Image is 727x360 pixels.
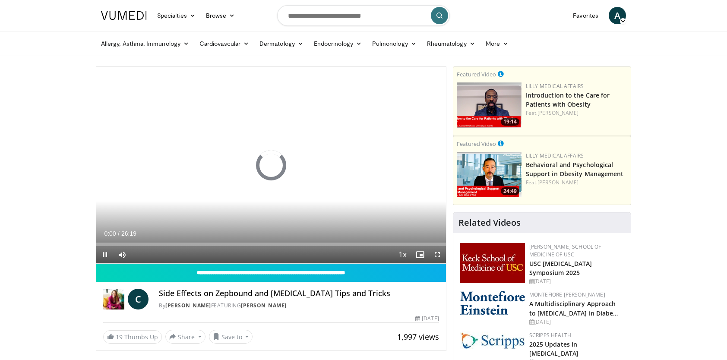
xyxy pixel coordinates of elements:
div: [DATE] [529,318,624,326]
button: Pause [96,246,114,263]
button: Save to [209,330,253,344]
img: 7b941f1f-d101-407a-8bfa-07bd47db01ba.png.150x105_q85_autocrop_double_scale_upscale_version-0.2.jpg [460,243,525,283]
a: 19 Thumbs Up [103,330,162,344]
a: 2025 Updates in [MEDICAL_DATA] [529,340,578,357]
a: USC [MEDICAL_DATA] Symposium 2025 [529,259,592,277]
img: VuMedi Logo [101,11,147,20]
a: Lilly Medical Affairs [526,82,584,90]
a: Allergy, Asthma, Immunology [96,35,194,52]
a: A Multidisciplinary Approach to [MEDICAL_DATA] in Diabe… [529,300,619,317]
img: b0142b4c-93a1-4b58-8f91-5265c282693c.png.150x105_q85_autocrop_double_scale_upscale_version-0.2.png [460,291,525,315]
a: [PERSON_NAME] [241,302,287,309]
div: By FEATURING [159,302,439,309]
img: c9f2b0b7-b02a-4276-a72a-b0cbb4230bc1.jpg.150x105_q85_autocrop_double_scale_upscale_version-0.2.jpg [460,332,525,349]
span: / [118,230,120,237]
a: Pulmonology [367,35,422,52]
a: A [609,7,626,24]
img: acc2e291-ced4-4dd5-b17b-d06994da28f3.png.150x105_q85_crop-smart_upscale.png [457,82,522,128]
a: Specialties [152,7,201,24]
a: Behavioral and Psychological Support in Obesity Management [526,161,624,178]
a: Rheumatology [422,35,480,52]
span: 1,997 views [397,332,439,342]
small: Featured Video [457,70,496,78]
a: Dermatology [254,35,309,52]
a: [PERSON_NAME] [165,302,211,309]
a: Browse [201,7,240,24]
a: Favorites [568,7,604,24]
video-js: Video Player [96,67,446,264]
img: ba3304f6-7838-4e41-9c0f-2e31ebde6754.png.150x105_q85_crop-smart_upscale.png [457,152,522,197]
button: Share [165,330,205,344]
div: Feat. [526,109,627,117]
span: 26:19 [121,230,136,237]
span: 24:49 [501,187,519,195]
a: More [480,35,514,52]
a: C [128,289,149,309]
h4: Side Effects on Zepbound and [MEDICAL_DATA] Tips and Tricks [159,289,439,298]
button: Mute [114,246,131,263]
a: Cardiovascular [194,35,254,52]
a: 24:49 [457,152,522,197]
div: Feat. [526,179,627,186]
input: Search topics, interventions [277,5,450,26]
a: Endocrinology [309,35,367,52]
a: Lilly Medical Affairs [526,152,584,159]
a: [PERSON_NAME] [537,109,578,117]
button: Fullscreen [429,246,446,263]
span: 19 [116,333,123,341]
a: Scripps Health [529,332,571,339]
span: 0:00 [104,230,116,237]
a: [PERSON_NAME] School of Medicine of USC [529,243,601,258]
span: 19:14 [501,118,519,126]
img: Dr. Carolynn Francavilla [103,289,124,309]
div: [DATE] [415,315,439,322]
div: Progress Bar [96,243,446,246]
button: Playback Rate [394,246,411,263]
a: 19:14 [457,82,522,128]
a: Introduction to the Care for Patients with Obesity [526,91,610,108]
a: Montefiore [PERSON_NAME] [529,291,605,298]
h4: Related Videos [458,218,521,228]
a: [PERSON_NAME] [537,179,578,186]
button: Enable picture-in-picture mode [411,246,429,263]
small: Featured Video [457,140,496,148]
div: [DATE] [529,278,624,285]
